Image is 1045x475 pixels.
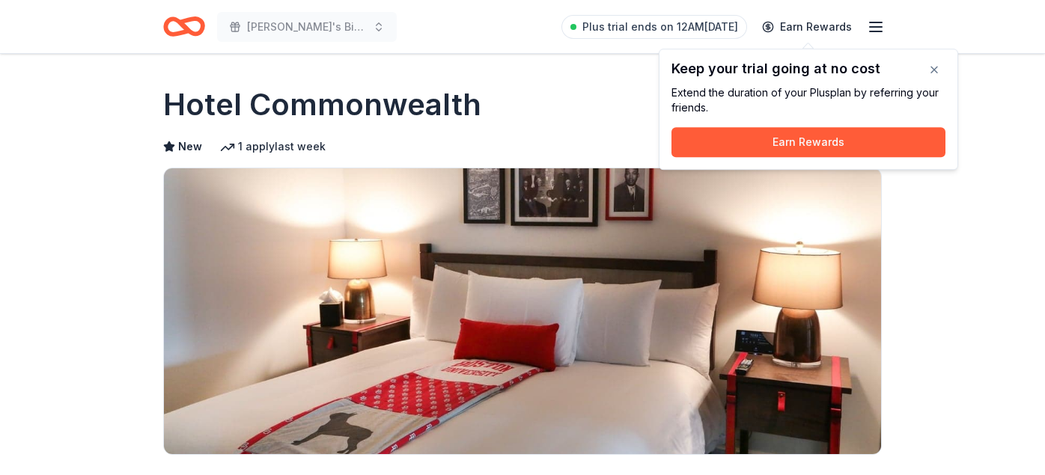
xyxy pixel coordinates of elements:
[178,138,202,156] span: New
[753,13,861,40] a: Earn Rewards
[163,9,205,44] a: Home
[164,168,881,454] img: Image for Hotel Commonwealth
[561,15,747,39] a: Plus trial ends on 12AM[DATE]
[220,138,326,156] div: 1 apply last week
[163,84,481,126] h1: Hotel Commonwealth
[247,18,367,36] span: [PERSON_NAME]'s Birthday [PERSON_NAME]
[671,85,945,115] div: Extend the duration of your Plus plan by referring your friends.
[582,18,738,36] span: Plus trial ends on 12AM[DATE]
[217,12,397,42] button: [PERSON_NAME]'s Birthday [PERSON_NAME]
[671,61,945,76] div: Keep your trial going at no cost
[671,127,945,157] button: Earn Rewards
